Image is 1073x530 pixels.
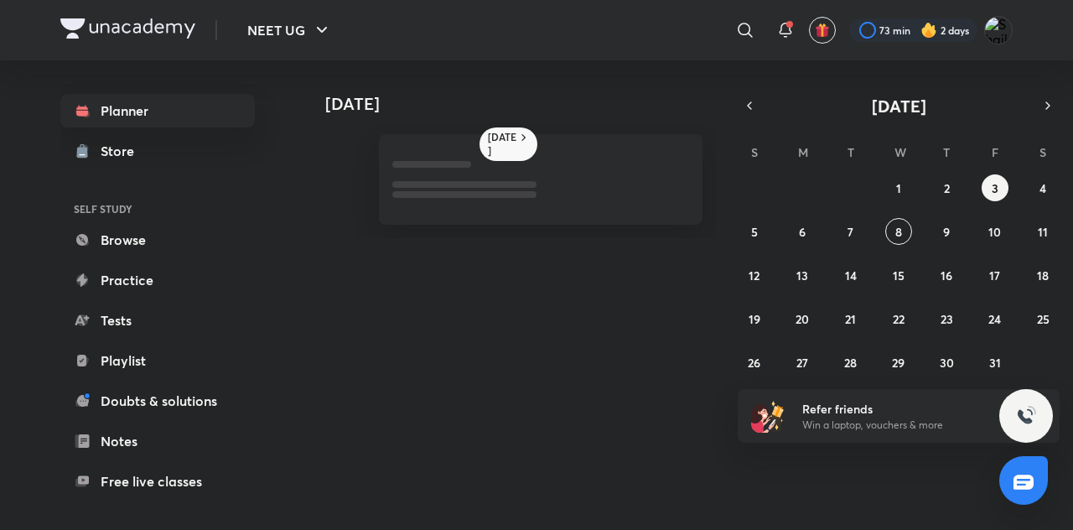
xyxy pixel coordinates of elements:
abbr: October 3, 2025 [992,180,998,196]
abbr: October 7, 2025 [848,224,853,240]
button: October 1, 2025 [885,174,912,201]
div: Store [101,141,144,161]
abbr: October 9, 2025 [943,224,950,240]
button: October 25, 2025 [1029,305,1056,332]
abbr: October 6, 2025 [799,224,806,240]
button: October 12, 2025 [741,262,768,288]
button: [DATE] [761,94,1036,117]
button: October 18, 2025 [1029,262,1056,288]
button: October 29, 2025 [885,349,912,376]
button: October 15, 2025 [885,262,912,288]
button: October 5, 2025 [741,218,768,245]
abbr: October 28, 2025 [844,355,857,371]
button: October 30, 2025 [933,349,960,376]
button: October 21, 2025 [837,305,864,332]
abbr: Monday [798,144,808,160]
button: October 3, 2025 [982,174,1008,201]
a: Company Logo [60,18,195,43]
abbr: October 10, 2025 [988,224,1001,240]
button: October 2, 2025 [933,174,960,201]
abbr: Wednesday [894,144,906,160]
abbr: October 2, 2025 [944,180,950,196]
abbr: October 26, 2025 [748,355,760,371]
button: October 16, 2025 [933,262,960,288]
img: ttu [1016,406,1036,426]
button: October 9, 2025 [933,218,960,245]
abbr: October 27, 2025 [796,355,808,371]
abbr: Saturday [1039,144,1046,160]
button: October 22, 2025 [885,305,912,332]
abbr: October 20, 2025 [796,311,809,327]
abbr: Tuesday [848,144,854,160]
button: October 17, 2025 [982,262,1008,288]
button: NEET UG [237,13,342,47]
h6: SELF STUDY [60,195,255,223]
button: October 13, 2025 [789,262,816,288]
a: Browse [60,223,255,257]
abbr: October 25, 2025 [1037,311,1050,327]
h6: Refer friends [802,400,1008,418]
h6: [DATE] [488,131,517,158]
a: Playlist [60,344,255,377]
abbr: October 19, 2025 [749,311,760,327]
button: October 6, 2025 [789,218,816,245]
button: October 23, 2025 [933,305,960,332]
abbr: Thursday [943,144,950,160]
a: Practice [60,263,255,297]
a: Planner [60,94,255,127]
abbr: Sunday [751,144,758,160]
abbr: October 8, 2025 [895,224,902,240]
button: October 24, 2025 [982,305,1008,332]
a: Doubts & solutions [60,384,255,418]
abbr: October 22, 2025 [893,311,905,327]
abbr: October 17, 2025 [989,268,1000,283]
p: Win a laptop, vouchers & more [802,418,1008,433]
abbr: October 18, 2025 [1037,268,1049,283]
button: October 20, 2025 [789,305,816,332]
button: October 10, 2025 [982,218,1008,245]
img: streak [920,22,937,39]
button: October 27, 2025 [789,349,816,376]
abbr: October 21, 2025 [845,311,856,327]
a: Tests [60,304,255,337]
h4: [DATE] [325,94,719,114]
button: October 26, 2025 [741,349,768,376]
a: Free live classes [60,465,255,498]
button: October 14, 2025 [837,262,864,288]
a: Store [60,134,255,168]
abbr: October 11, 2025 [1038,224,1048,240]
abbr: October 5, 2025 [751,224,758,240]
abbr: October 29, 2025 [892,355,905,371]
abbr: October 30, 2025 [940,355,954,371]
button: October 4, 2025 [1029,174,1056,201]
img: avatar [815,23,830,38]
abbr: October 23, 2025 [941,311,953,327]
button: October 31, 2025 [982,349,1008,376]
abbr: October 4, 2025 [1039,180,1046,196]
button: avatar [809,17,836,44]
img: Company Logo [60,18,195,39]
button: October 7, 2025 [837,218,864,245]
abbr: October 16, 2025 [941,268,952,283]
a: Notes [60,424,255,458]
img: referral [751,399,785,433]
abbr: Friday [992,144,998,160]
button: October 19, 2025 [741,305,768,332]
button: October 8, 2025 [885,218,912,245]
span: [DATE] [872,95,926,117]
abbr: October 13, 2025 [796,268,808,283]
abbr: October 24, 2025 [988,311,1001,327]
abbr: October 31, 2025 [989,355,1001,371]
button: October 28, 2025 [837,349,864,376]
img: Shaikh abdul [984,16,1013,44]
abbr: October 12, 2025 [749,268,759,283]
button: October 11, 2025 [1029,218,1056,245]
abbr: October 1, 2025 [896,180,901,196]
abbr: October 14, 2025 [845,268,857,283]
abbr: October 15, 2025 [893,268,905,283]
